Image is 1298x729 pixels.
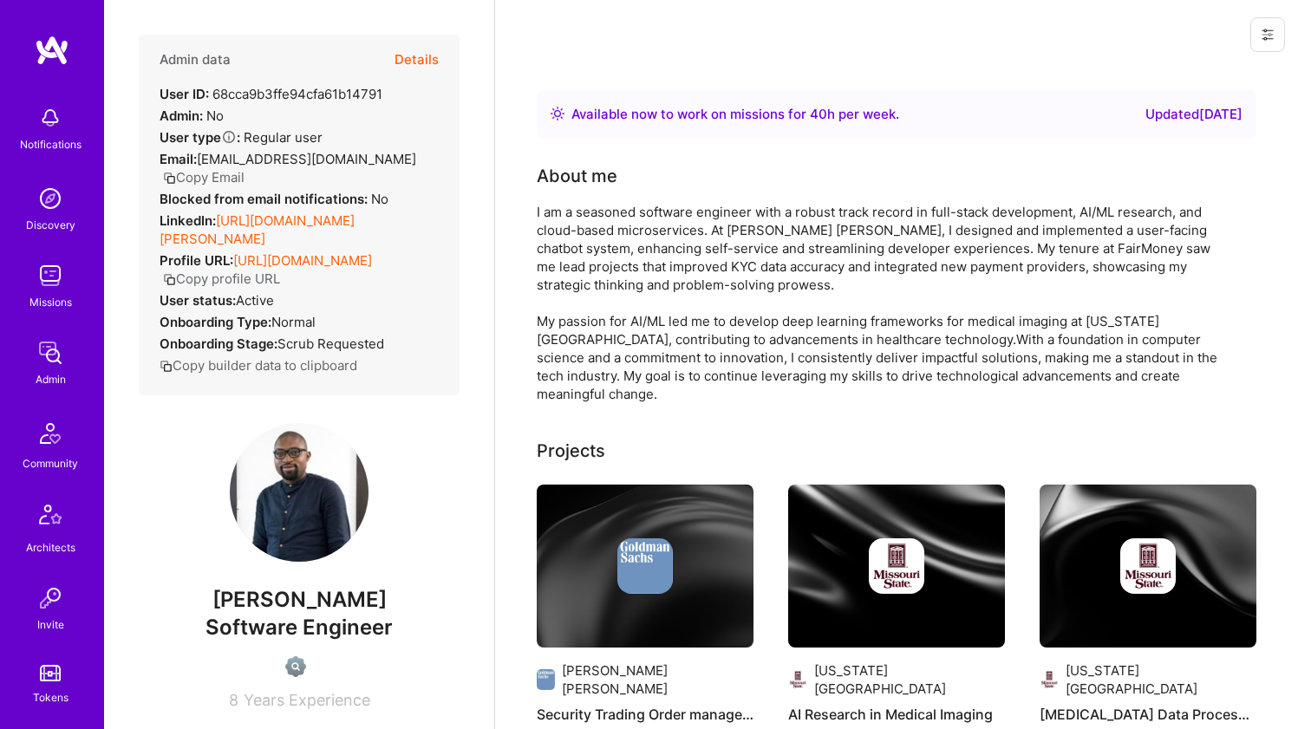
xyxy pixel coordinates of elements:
[163,270,280,288] button: Copy profile URL
[36,370,66,388] div: Admin
[160,190,388,208] div: No
[160,356,357,374] button: Copy builder data to clipboard
[537,703,753,726] h4: Security Trading Order management System Development
[788,703,1005,726] h4: AI Research in Medical Imaging
[244,691,370,709] span: Years Experience
[810,106,827,122] span: 40
[221,129,237,145] i: Help
[20,135,82,153] div: Notifications
[537,163,617,189] div: About me
[551,107,564,120] img: Availability
[160,335,277,352] strong: Onboarding Stage:
[537,203,1230,403] div: I am a seasoned software engineer with a robust track record in full-stack development, AI/ML res...
[869,538,924,594] img: Company logo
[395,35,439,85] button: Details
[29,293,72,311] div: Missions
[537,438,605,464] div: Projects
[160,85,382,103] div: 68cca9b3ffe94cfa61b14791
[160,128,323,146] div: Regular user
[160,212,216,229] strong: LinkedIn:
[285,656,306,677] img: Not Scrubbed
[33,101,68,135] img: bell
[160,107,224,125] div: No
[277,335,384,352] span: Scrub Requested
[26,538,75,557] div: Architects
[1066,661,1256,698] div: [US_STATE][GEOGRAPHIC_DATA]
[617,538,673,594] img: Company logo
[163,168,245,186] button: Copy Email
[160,212,355,247] a: [URL][DOMAIN_NAME][PERSON_NAME]
[160,314,271,330] strong: Onboarding Type:
[160,252,233,269] strong: Profile URL:
[160,52,231,68] h4: Admin data
[40,665,61,681] img: tokens
[1040,703,1256,726] h4: [MEDICAL_DATA] Data Processing for AI Models
[160,129,240,146] strong: User type :
[160,360,173,373] i: icon Copy
[205,615,393,640] span: Software Engineer
[35,35,69,66] img: logo
[23,454,78,472] div: Community
[29,497,71,538] img: Architects
[233,252,372,269] a: [URL][DOMAIN_NAME]
[160,191,371,207] strong: Blocked from email notifications:
[230,423,369,562] img: User Avatar
[37,615,64,634] div: Invite
[139,587,460,613] span: [PERSON_NAME]
[236,292,274,309] span: Active
[814,661,1005,698] div: [US_STATE][GEOGRAPHIC_DATA]
[571,104,899,125] div: Available now to work on missions for h per week .
[33,258,68,293] img: teamwork
[163,172,176,185] i: icon Copy
[160,151,197,167] strong: Email:
[160,292,236,309] strong: User status:
[1120,538,1176,594] img: Company logo
[197,151,416,167] span: [EMAIL_ADDRESS][DOMAIN_NAME]
[1040,669,1059,690] img: Company logo
[788,485,1005,648] img: cover
[26,216,75,234] div: Discovery
[163,273,176,286] i: icon Copy
[160,86,209,102] strong: User ID:
[33,335,68,370] img: admin teamwork
[29,413,71,454] img: Community
[537,485,753,648] img: cover
[33,181,68,216] img: discovery
[33,688,68,706] div: Tokens
[160,107,203,124] strong: Admin:
[33,581,68,615] img: Invite
[1145,104,1243,125] div: Updated [DATE]
[229,691,238,709] span: 8
[537,669,555,690] img: Company logo
[1040,485,1256,648] img: cover
[562,661,753,698] div: [PERSON_NAME] [PERSON_NAME]
[788,669,807,690] img: Company logo
[271,314,316,330] span: normal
